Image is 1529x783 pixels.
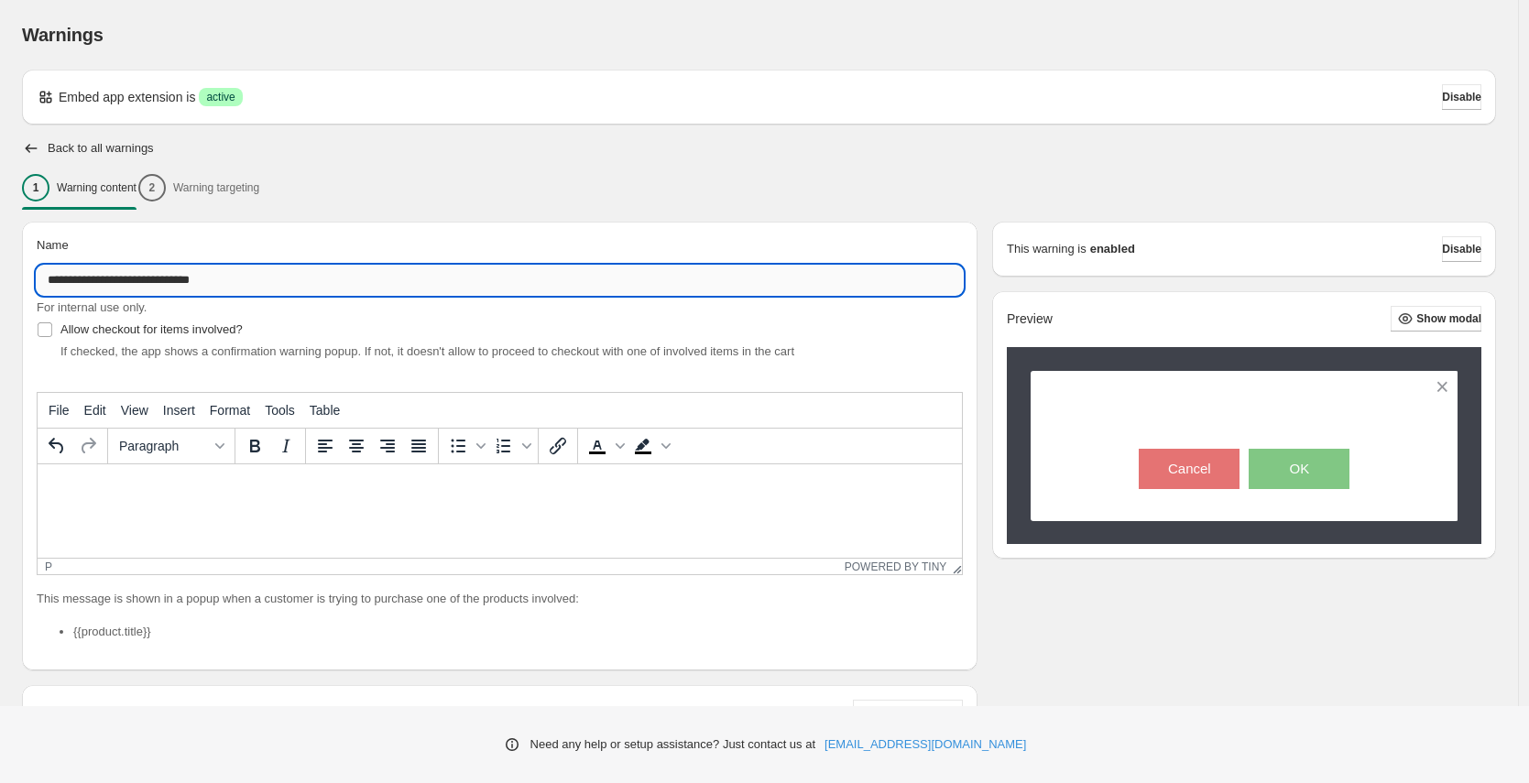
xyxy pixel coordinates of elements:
button: Align center [341,430,372,462]
div: 1 [22,174,49,201]
li: {{product.title}} [73,623,963,641]
span: Paragraph [119,439,209,453]
h2: Back to all warnings [48,141,154,156]
span: For internal use only. [37,300,147,314]
h2: Preview [1007,311,1053,327]
span: If checked, the app shows a confirmation warning popup. If not, it doesn't allow to proceed to ch... [60,344,794,358]
h2: Buttons settings [37,703,141,721]
span: Tools [265,403,295,418]
span: Table [310,403,340,418]
p: This warning is [1007,240,1087,258]
button: 1Warning content [22,169,137,207]
span: Allow checkout for items involved? [60,322,243,336]
button: Redo [72,430,104,462]
button: Italic [270,430,301,462]
button: Disable [1442,236,1481,262]
span: Disable [1442,90,1481,104]
button: Align left [310,430,341,462]
p: Warning content [57,180,137,195]
p: This message is shown in a popup when a customer is trying to purchase one of the products involved: [37,590,963,608]
button: OK [1249,449,1349,489]
button: Show modal [1391,306,1481,332]
button: Disable [1442,84,1481,110]
a: Powered by Tiny [845,560,947,573]
button: Justify [403,430,434,462]
button: Cancel [1139,449,1240,489]
span: Show modal [1416,311,1481,326]
span: View [121,403,148,418]
button: Undo [41,430,72,462]
span: Warnings [22,25,104,45]
strong: enabled [1090,240,1135,258]
button: Formats [112,430,231,462]
div: Bullet list [442,430,488,462]
button: Customize [853,700,963,725]
div: p [45,560,52,573]
span: Disable [1442,242,1481,256]
span: Insert [163,403,195,418]
div: Numbered list [488,430,534,462]
button: Align right [372,430,403,462]
div: Resize [946,559,962,574]
span: Name [37,238,69,252]
div: Text color [582,430,628,462]
div: Background color [628,430,673,462]
span: Edit [84,403,106,418]
p: Embed app extension is [59,88,195,106]
iframe: Rich Text Area [38,464,962,558]
a: [EMAIL_ADDRESS][DOMAIN_NAME] [825,735,1026,754]
button: Insert/edit link [542,430,573,462]
span: active [206,90,235,104]
button: Bold [239,430,270,462]
span: File [49,403,70,418]
span: Format [210,403,250,418]
span: Customize [853,705,909,720]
